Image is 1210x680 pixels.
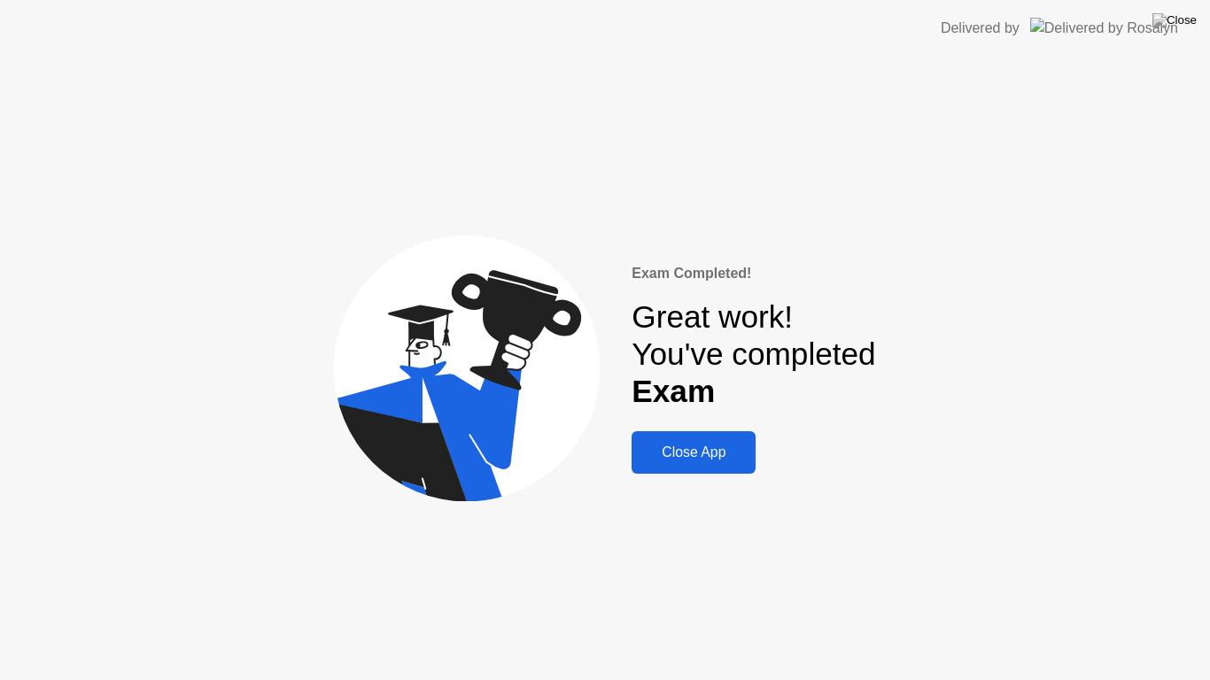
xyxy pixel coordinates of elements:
button: Close App [632,431,756,474]
div: Close App [637,444,750,460]
div: Exam Completed! [632,263,875,284]
img: Delivered by Rosalyn [1030,18,1178,38]
img: Close [1152,13,1197,27]
div: Delivered by [941,18,1020,39]
b: Exam [632,374,715,408]
div: Great work! You've completed [632,298,875,411]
